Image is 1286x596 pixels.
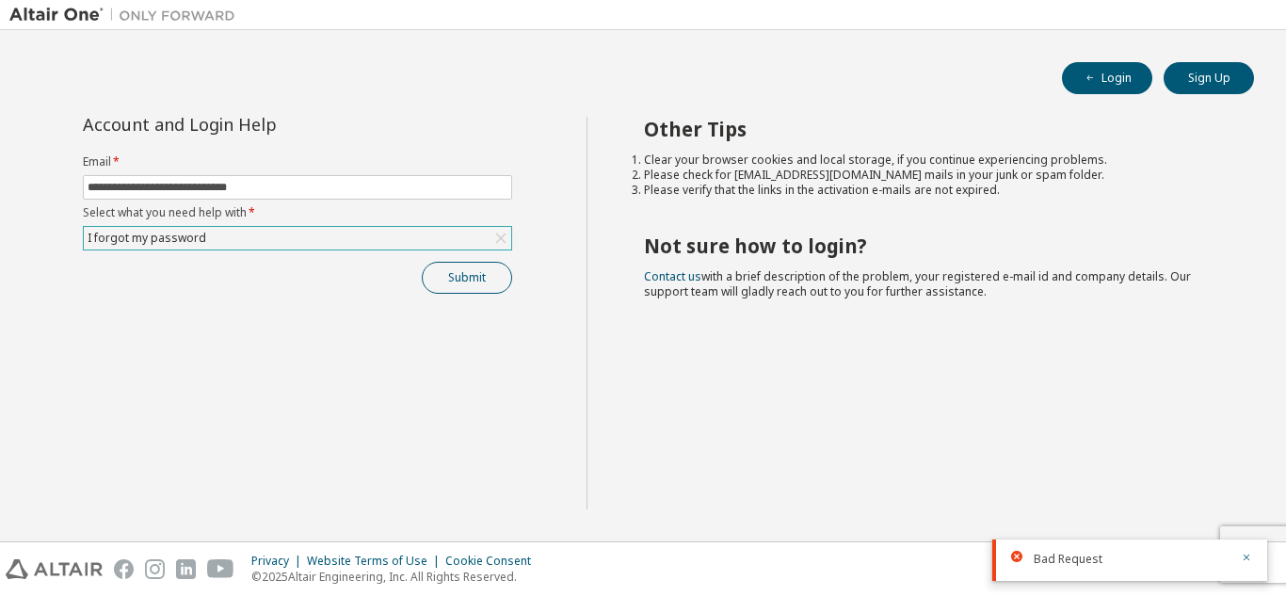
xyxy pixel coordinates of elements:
div: I forgot my password [85,228,209,249]
button: Login [1062,62,1152,94]
a: Contact us [644,268,701,284]
div: Privacy [251,554,307,569]
img: facebook.svg [114,559,134,579]
li: Clear your browser cookies and local storage, if you continue experiencing problems. [644,153,1221,168]
button: Submit [422,262,512,294]
img: altair_logo.svg [6,559,103,579]
img: instagram.svg [145,559,165,579]
label: Email [83,154,512,169]
li: Please verify that the links in the activation e-mails are not expired. [644,183,1221,198]
label: Select what you need help with [83,205,512,220]
div: Account and Login Help [83,117,426,132]
div: I forgot my password [84,227,511,250]
span: Bad Request [1034,552,1102,567]
p: © 2025 Altair Engineering, Inc. All Rights Reserved. [251,569,542,585]
img: youtube.svg [207,559,234,579]
button: Sign Up [1164,62,1254,94]
div: Cookie Consent [445,554,542,569]
img: Altair One [9,6,245,24]
span: with a brief description of the problem, your registered e-mail id and company details. Our suppo... [644,268,1191,299]
li: Please check for [EMAIL_ADDRESS][DOMAIN_NAME] mails in your junk or spam folder. [644,168,1221,183]
div: Website Terms of Use [307,554,445,569]
h2: Other Tips [644,117,1221,141]
img: linkedin.svg [176,559,196,579]
h2: Not sure how to login? [644,234,1221,258]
